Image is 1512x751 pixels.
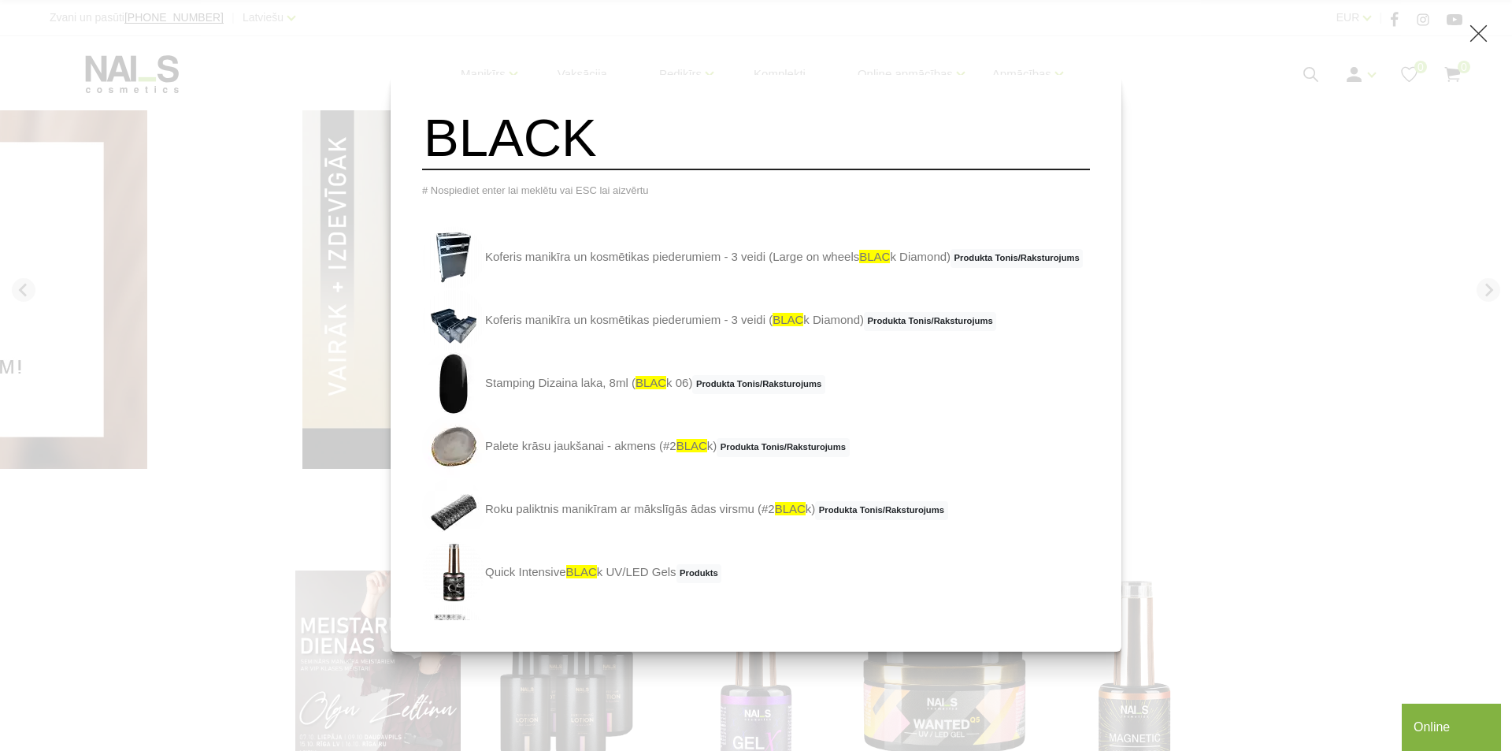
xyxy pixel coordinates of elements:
[422,478,948,541] a: Roku paliktnis manikīram ar mākslīgās ādas virsmu (#2BLACk)Produkta Tonis/Raksturojums
[422,478,485,541] img: Roku balsts manikīram ar mākslīgās ādas virsmu Roku balsts ar paklājiņu dos komfortu klientam man...
[676,564,722,583] span: Produkts
[951,249,1083,268] span: Produkta Tonis/Raksturojums
[775,502,806,515] span: BLAC
[422,541,721,604] a: Quick IntensiveBLACk UV/LED GelsProdukts
[422,226,485,289] img: Profesionāls Koferis manikīra un kosmētikas piederumiem Piejams dažādās krāsās: Melns, balts, zel...
[815,501,947,520] span: Produkta Tonis/Raksturojums
[676,439,707,452] span: BLAC
[859,250,890,263] span: BLAC
[773,313,803,326] span: BLAC
[692,375,825,394] span: Produkta Tonis/Raksturojums
[1402,701,1504,751] iframe: chat widget
[422,226,1083,289] a: Koferis manikīra un kosmētikas piederumiem - 3 veidi (Large on wheelsBLACk Diamond)Produkta Tonis...
[864,312,996,331] span: Produkta Tonis/Raksturojums
[422,415,485,478] img: Description
[422,352,485,415] img: Intensīvi pigmentēta zīmoglaka, kas paredzēta zīmogmākslas dizaina veidošanai. Profesionāls rezul...
[566,565,597,578] span: BLAC
[422,289,996,352] a: Koferis manikīra un kosmētikas piederumiem - 3 veidi (BLACk Diamond)Produkta Tonis/Raksturojums
[422,604,717,667] a: Uzlīmes nagu dizainam Nail StickerProdukts
[422,106,1090,170] input: Meklēt produktus ...
[636,376,666,389] span: BLAC
[422,184,649,196] span: # Nospiediet enter lai meklētu vai ESC lai aizvērtu
[422,289,485,352] img: Profesionāls Koferis manikīra un kosmētikas piederumiem Piejams dažādās krāsās: Melns, balts, zel...
[422,352,825,415] a: Stamping Dizaina laka, 8ml (BLACk 06)Produkta Tonis/Raksturojums
[422,415,850,478] a: Palete krāsu jaukšanai - akmens (#2BLACk)Produkta Tonis/Raksturojums
[717,438,849,457] span: Produkta Tonis/Raksturojums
